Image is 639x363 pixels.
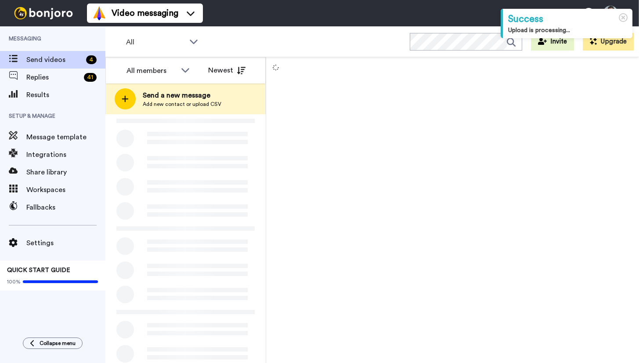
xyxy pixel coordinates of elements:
[143,101,221,108] span: Add new contact or upload CSV
[202,62,252,79] button: Newest
[40,340,76,347] span: Collapse menu
[7,278,21,285] span: 100%
[26,202,105,213] span: Fallbacks
[531,33,574,51] button: Invite
[26,185,105,195] span: Workspaces
[23,338,83,349] button: Collapse menu
[26,149,105,160] span: Integrations
[126,37,185,47] span: All
[508,12,627,26] div: Success
[86,55,97,64] div: 4
[508,26,627,35] div: Upload is processing...
[583,33,634,51] button: Upgrade
[26,132,105,142] span: Message template
[26,90,105,100] span: Results
[92,6,106,20] img: vm-color.svg
[26,238,105,248] span: Settings
[26,72,80,83] span: Replies
[126,65,177,76] div: All members
[112,7,178,19] span: Video messaging
[11,7,76,19] img: bj-logo-header-white.svg
[84,73,97,82] div: 41
[143,90,221,101] span: Send a new message
[7,267,70,273] span: QUICK START GUIDE
[26,167,105,178] span: Share library
[26,54,83,65] span: Send videos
